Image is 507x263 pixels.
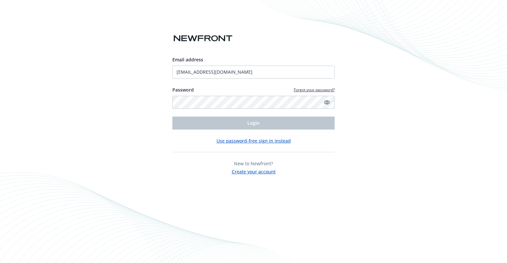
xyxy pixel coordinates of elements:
button: Login [172,117,335,130]
a: Forgot your password? [294,87,335,93]
label: Password [172,86,194,93]
span: Email address [172,56,203,63]
span: Login [247,120,260,126]
button: Use password-free sign in instead [216,137,291,144]
img: Newfront logo [172,33,234,44]
button: Create your account [232,167,276,175]
input: Enter your password [172,96,335,109]
span: New to Newfront? [234,160,273,167]
input: Enter your email [172,66,335,79]
a: Show password [323,98,331,106]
